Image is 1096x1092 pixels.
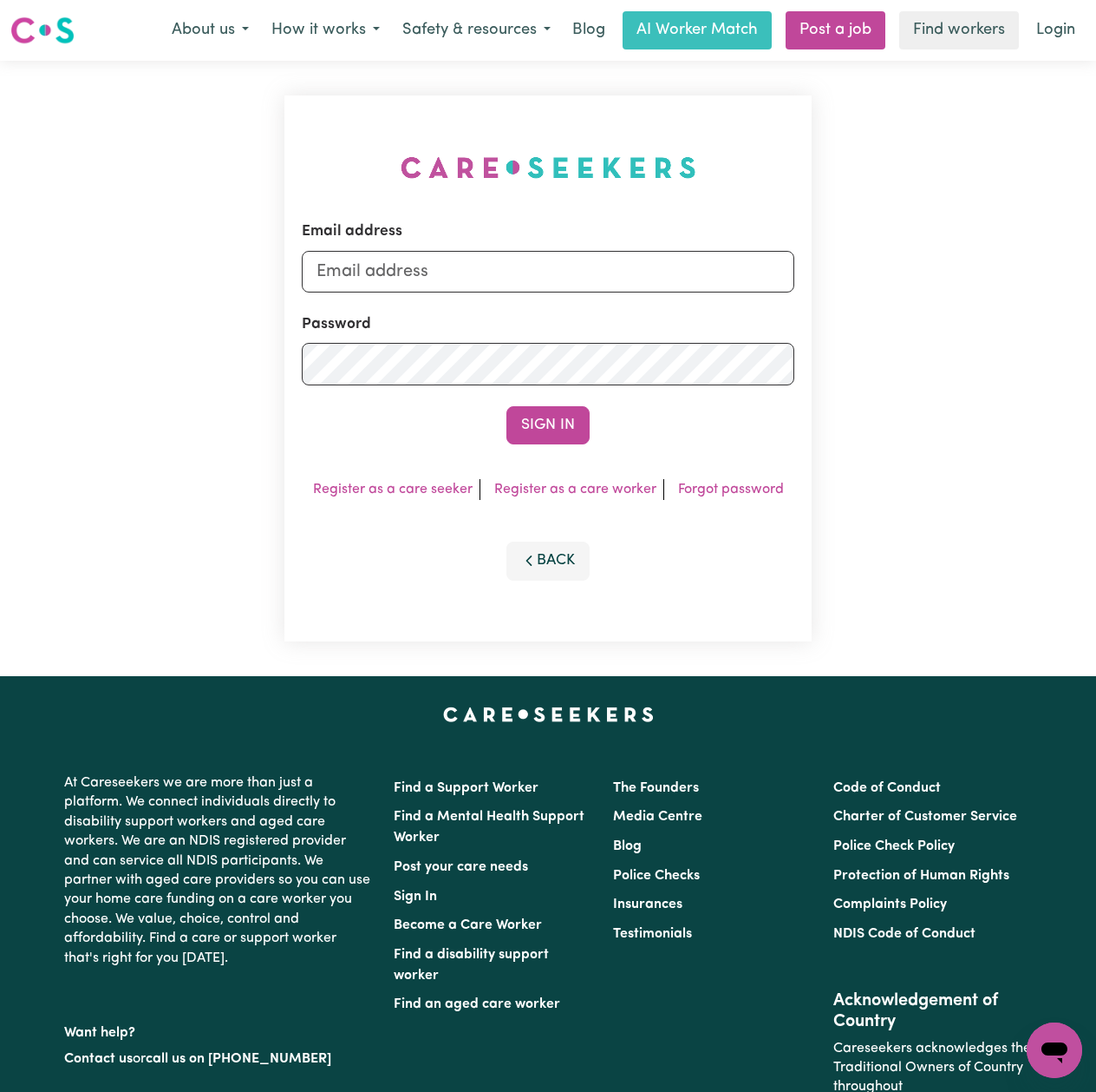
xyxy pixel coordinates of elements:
a: Sign In [394,890,437,904]
a: Insurances [613,898,682,911]
a: Blog [613,839,642,853]
a: Protection of Human Rights [833,869,1009,883]
a: Find a Mental Health Support Worker [394,810,584,845]
a: Become a Care Worker [394,918,542,932]
a: Post your care needs [394,860,528,874]
a: Complaints Policy [833,898,947,911]
a: Contact us [64,1052,133,1066]
a: call us on [PHONE_NUMBER] [146,1052,331,1066]
a: Find workers [899,11,1019,49]
a: Post a job [786,11,885,49]
a: Careseekers logo [10,10,75,50]
label: Email address [302,220,402,243]
p: Want help? [64,1016,373,1043]
h2: Acknowledgement of Country [833,990,1032,1032]
a: NDIS Code of Conduct [833,927,975,941]
p: At Careseekers we are more than just a platform. We connect individuals directly to disability su... [64,766,373,975]
a: Forgot password [678,483,784,497]
a: Blog [562,11,616,49]
a: Testimonials [613,927,692,941]
label: Password [302,313,371,336]
a: The Founders [613,781,699,795]
button: About us [160,12,260,49]
a: Find an aged care worker [394,997,560,1011]
p: or [64,1043,373,1076]
a: Register as a care seeker [313,483,473,497]
a: Find a disability support worker [394,948,549,983]
a: Register as a care worker [494,483,656,497]
button: How it works [260,12,391,49]
a: Careseekers home page [443,707,654,721]
a: Police Check Policy [833,839,955,853]
input: Email address [302,251,794,293]
button: Back [506,542,590,580]
iframe: Button to launch messaging window [1027,1023,1082,1078]
button: Sign In [506,406,590,444]
a: Find a Support Worker [394,781,538,795]
a: Media Centre [613,810,702,824]
a: Police Checks [613,869,700,883]
a: AI Worker Match [623,11,772,49]
button: Safety & resources [391,12,562,49]
a: Charter of Customer Service [833,810,1017,824]
img: Careseekers logo [10,15,75,46]
a: Login [1026,11,1086,49]
a: Code of Conduct [833,781,941,795]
